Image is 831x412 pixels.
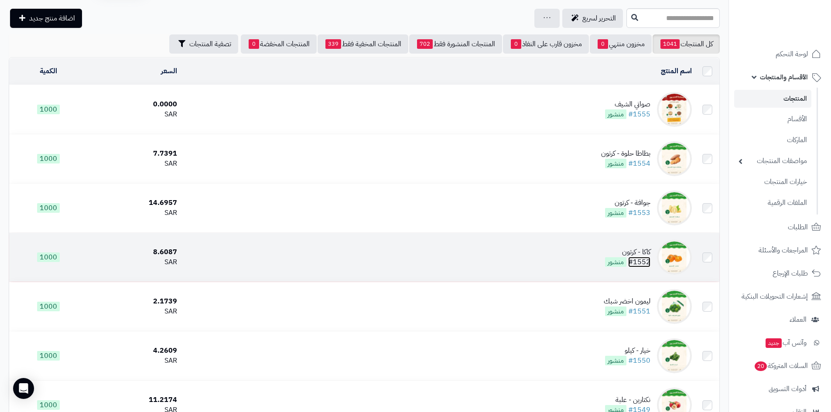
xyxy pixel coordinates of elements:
span: منشور [605,356,626,365]
div: SAR [91,208,177,218]
a: #1552 [628,257,650,267]
span: التحرير لسريع [582,13,616,24]
span: 1000 [37,400,60,410]
div: نكتارين - علبة [605,395,650,405]
a: #1554 [628,158,650,169]
span: منشور [605,306,626,316]
img: صواني الشيف [657,92,692,127]
span: 1000 [37,351,60,361]
a: كل المنتجات1041 [653,34,720,54]
span: 1000 [37,203,60,213]
div: 14.6957 [91,198,177,208]
span: 0 [249,39,259,49]
span: 1000 [37,105,60,114]
a: السعر [161,66,177,76]
span: 0 [598,39,608,49]
div: بطاطا حلوة - كرتون [601,149,650,159]
button: تصفية المنتجات [169,34,238,54]
a: خيارات المنتجات [734,173,811,191]
span: 702 [417,39,433,49]
div: 11.2174 [91,395,177,405]
a: السلات المتروكة20 [734,355,826,376]
a: المنتجات [734,90,811,108]
span: 20 [754,361,768,371]
img: ليمون اخضر شبك [657,289,692,324]
a: وآتس آبجديد [734,332,826,353]
div: 8.6087 [91,247,177,257]
span: 1041 [660,39,680,49]
img: logo-2.png [772,7,823,25]
a: الكمية [40,66,57,76]
img: جوافة - كرتون [657,191,692,225]
a: التحرير لسريع [562,9,623,28]
a: اضافة منتج جديد [10,9,82,28]
img: بطاطا حلوة - كرتون [657,141,692,176]
a: الأقسام [734,110,811,129]
img: كاكا - كرتون [657,240,692,275]
a: الملفات الرقمية [734,194,811,212]
span: منشور [605,208,626,218]
span: العملاء [790,313,807,326]
span: 1000 [37,252,60,262]
a: مخزون قارب على النفاذ0 [503,34,589,54]
span: المراجعات والأسئلة [759,244,808,256]
span: 0 [511,39,521,49]
span: لوحة التحكم [776,48,808,60]
img: خيار - كيلو [657,338,692,373]
span: 1000 [37,302,60,311]
span: وآتس آب [765,337,807,349]
a: مواصفات المنتجات [734,152,811,170]
div: SAR [91,356,177,366]
a: الطلبات [734,217,826,238]
a: المنتجات المنشورة فقط702 [409,34,502,54]
a: العملاء [734,309,826,330]
a: المراجعات والأسئلة [734,240,826,261]
div: ليمون اخضر شبك [604,296,650,306]
span: 339 [325,39,341,49]
div: 7.7391 [91,149,177,159]
div: 0.0000 [91,99,177,109]
span: جديد [766,338,782,348]
a: أدوات التسويق [734,378,826,399]
div: جوافة - كرتون [605,198,650,208]
a: المنتجات المخفية فقط339 [318,34,408,54]
div: 4.2609 [91,346,177,356]
a: #1553 [628,208,650,218]
span: 1000 [37,154,60,163]
span: أدوات التسويق [769,383,807,395]
div: SAR [91,306,177,317]
span: منشور [605,109,626,119]
div: SAR [91,159,177,169]
a: اسم المنتج [661,66,692,76]
span: تصفية المنتجات [189,39,231,49]
div: 2.1739 [91,296,177,306]
a: المنتجات المخفضة0 [241,34,317,54]
a: #1555 [628,109,650,119]
a: #1550 [628,355,650,366]
div: كاكا - كرتون [605,247,650,257]
span: الأقسام والمنتجات [760,71,808,83]
div: SAR [91,257,177,267]
span: منشور [605,257,626,267]
span: اضافة منتج جديد [29,13,75,24]
a: الماركات [734,131,811,150]
div: Open Intercom Messenger [13,378,34,399]
span: منشور [605,159,626,168]
div: خيار - كيلو [605,346,650,356]
a: مخزون منتهي0 [590,34,652,54]
span: الطلبات [788,221,808,233]
span: السلات المتروكة [754,360,808,372]
span: طلبات الإرجاع [773,267,808,279]
a: #1551 [628,306,650,317]
a: طلبات الإرجاع [734,263,826,284]
span: إشعارات التحويلات البنكية [742,290,808,303]
a: لوحة التحكم [734,44,826,65]
div: صواني الشيف [605,99,650,109]
div: SAR [91,109,177,119]
a: إشعارات التحويلات البنكية [734,286,826,307]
